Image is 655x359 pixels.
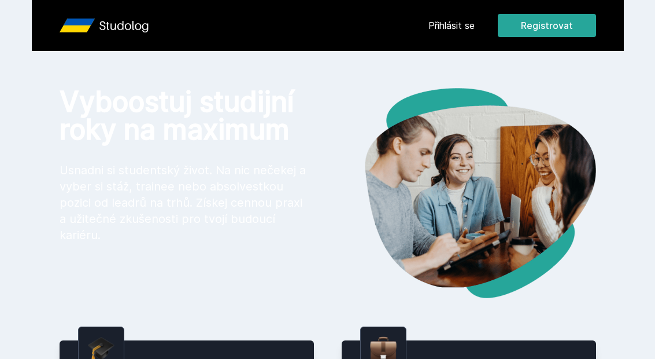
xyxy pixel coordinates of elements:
[60,88,309,144] h1: Vyboostuj studijní roky na maximum
[60,162,309,243] p: Usnadni si studentský život. Na nic nečekej a vyber si stáž, trainee nebo absolvestkou pozici od ...
[428,19,475,32] a: Přihlásit se
[498,14,596,37] button: Registrovat
[328,88,596,298] img: hero.png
